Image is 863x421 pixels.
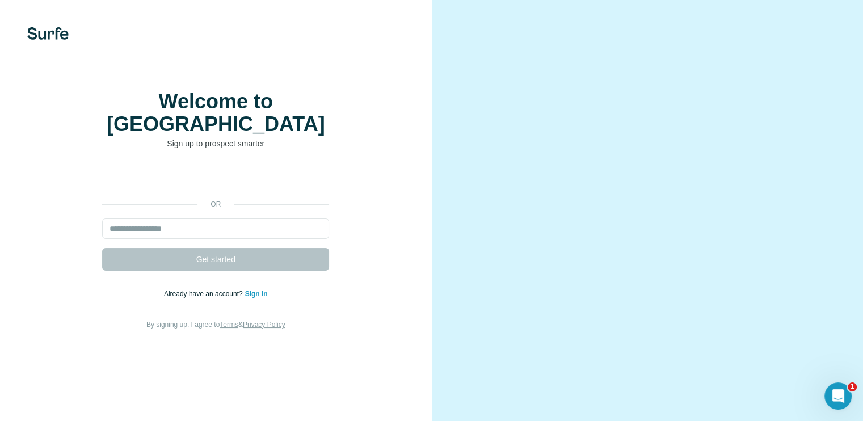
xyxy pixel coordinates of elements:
iframe: Sign in with Google Button [96,166,335,191]
iframe: Sign in with Google Dialogue [630,11,852,127]
iframe: Intercom live chat [824,382,852,410]
p: Sign up to prospect smarter [102,138,329,149]
a: Sign in [245,290,268,298]
a: Privacy Policy [243,321,285,329]
p: or [197,199,234,209]
span: Already have an account? [164,290,245,298]
a: Terms [220,321,238,329]
span: 1 [848,382,857,391]
h1: Welcome to [GEOGRAPHIC_DATA] [102,90,329,136]
span: By signing up, I agree to & [146,321,285,329]
img: Surfe's logo [27,27,69,40]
